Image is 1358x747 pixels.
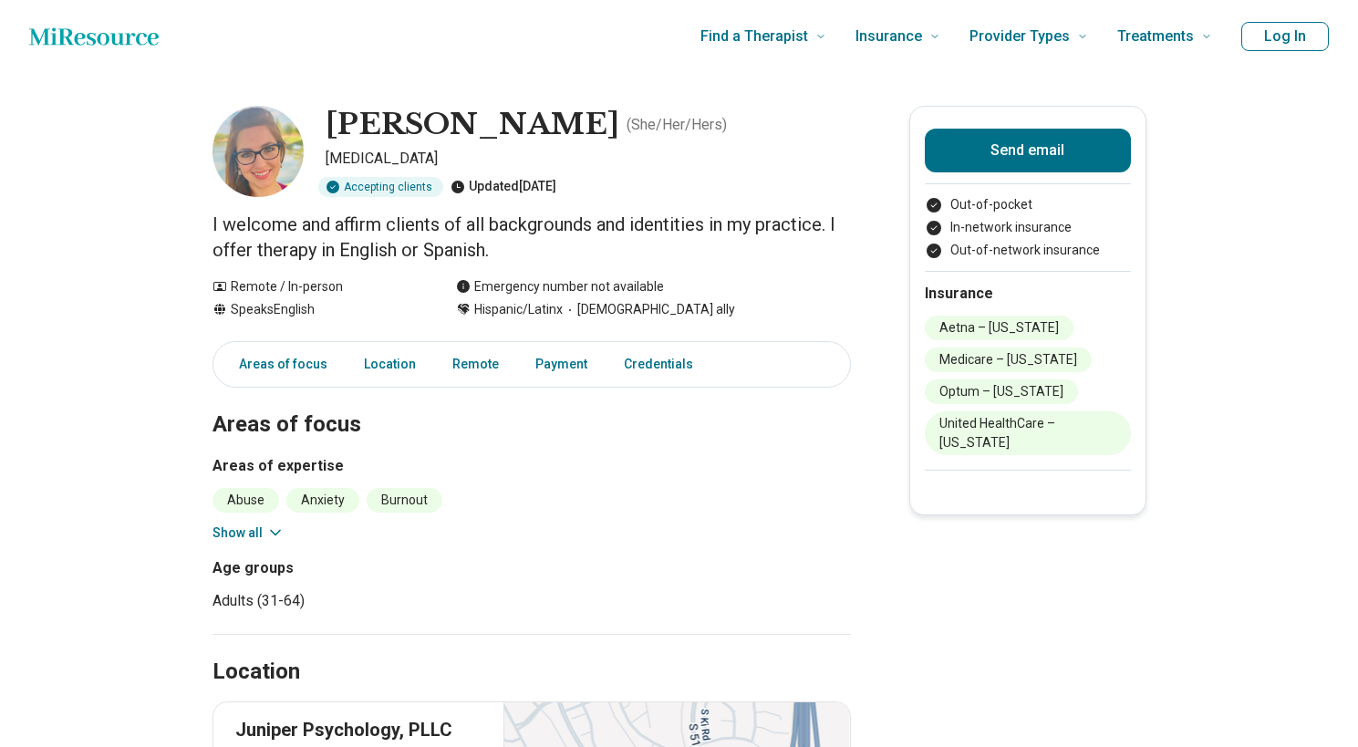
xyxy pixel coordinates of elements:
[925,379,1078,404] li: Optum – [US_STATE]
[217,346,338,383] a: Areas of focus
[326,148,851,170] p: [MEDICAL_DATA]
[213,488,279,513] li: Abuse
[213,455,851,477] h3: Areas of expertise
[855,24,922,49] span: Insurance
[474,300,563,319] span: Hispanic/Latinx
[213,106,304,197] img: Vitae Felix, Psychologist
[213,524,285,543] button: Show all
[213,590,524,612] li: Adults (31-64)
[213,277,420,296] div: Remote / In-person
[286,488,359,513] li: Anxiety
[367,488,442,513] li: Burnout
[1241,22,1329,51] button: Log In
[969,24,1070,49] span: Provider Types
[925,411,1131,455] li: United HealthCare – [US_STATE]
[613,346,715,383] a: Credentials
[925,195,1131,214] li: Out-of-pocket
[925,316,1073,340] li: Aetna – [US_STATE]
[1117,24,1194,49] span: Treatments
[213,366,851,441] h2: Areas of focus
[627,114,727,136] p: ( She/Her/Hers )
[451,177,556,197] div: Updated [DATE]
[213,212,851,263] p: I welcome and affirm clients of all backgrounds and identities in my practice. I offer therapy in...
[925,195,1131,260] ul: Payment options
[925,218,1131,237] li: In-network insurance
[213,557,524,579] h3: Age groups
[318,177,443,197] div: Accepting clients
[456,277,664,296] div: Emergency number not available
[700,24,808,49] span: Find a Therapist
[925,348,1092,372] li: Medicare – [US_STATE]
[441,346,510,383] a: Remote
[353,346,427,383] a: Location
[235,717,482,742] p: Juniper Psychology, PLLC
[563,300,735,319] span: [DEMOGRAPHIC_DATA] ally
[29,18,159,55] a: Home page
[925,241,1131,260] li: Out-of-network insurance
[925,129,1131,172] button: Send email
[524,346,598,383] a: Payment
[925,283,1131,305] h2: Insurance
[326,106,619,144] h1: [PERSON_NAME]
[213,300,420,319] div: Speaks English
[213,657,300,688] h2: Location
